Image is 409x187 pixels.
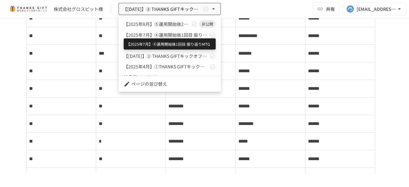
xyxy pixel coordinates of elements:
span: 【[DATE]】➂ THANKS GIFTキックオフMTG [124,42,208,49]
span: 【[DATE]】② THANKS GIFTキックオフMTG [124,53,208,59]
span: 【2025年8月】⑤運用開始後2回目振り返りMTG [124,21,190,27]
span: 納品用ページ [124,74,150,81]
span: 【2025年4月】①THANKS GIFTキックオフMTG [124,63,208,70]
li: ページの並び替え [119,79,221,89]
span: 非公開 [199,21,216,27]
span: 【2025年7月】④運用開始後1回目 振り返りMTG [124,32,208,38]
